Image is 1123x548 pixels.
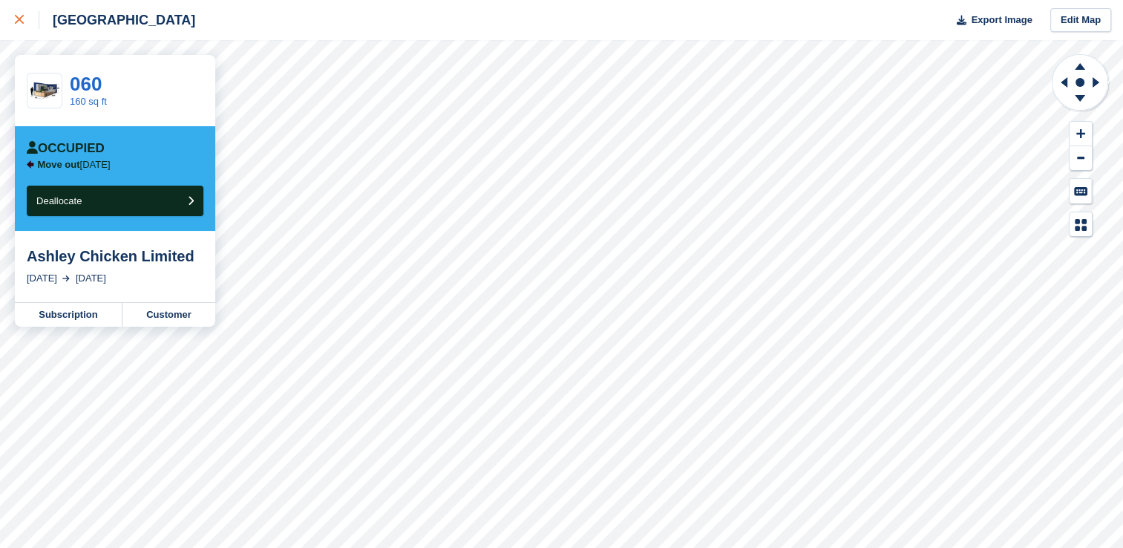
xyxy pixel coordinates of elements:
span: Export Image [971,13,1032,27]
a: Customer [122,303,215,327]
img: arrow-right-light-icn-cde0832a797a2874e46488d9cf13f60e5c3a73dbe684e267c42b8395dfbc2abf.svg [62,275,70,281]
a: Subscription [15,303,122,327]
button: Keyboard Shortcuts [1070,179,1092,203]
div: Occupied [27,141,105,156]
div: [DATE] [76,271,106,286]
a: 060 [70,73,102,95]
button: Export Image [948,8,1032,33]
span: Move out [38,159,80,170]
img: 20-ft-container.jpg [27,78,62,104]
button: Zoom Out [1070,146,1092,171]
button: Deallocate [27,186,203,216]
div: [GEOGRAPHIC_DATA] [39,11,195,29]
span: Deallocate [36,195,82,206]
div: [DATE] [27,271,57,286]
button: Map Legend [1070,212,1092,237]
a: 160 sq ft [70,96,107,107]
p: [DATE] [38,159,111,171]
button: Zoom In [1070,122,1092,146]
img: arrow-left-icn-90495f2de72eb5bd0bd1c3c35deca35cc13f817d75bef06ecd7c0b315636ce7e.svg [27,160,34,169]
div: Ashley Chicken Limited [27,247,203,265]
a: Edit Map [1050,8,1111,33]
